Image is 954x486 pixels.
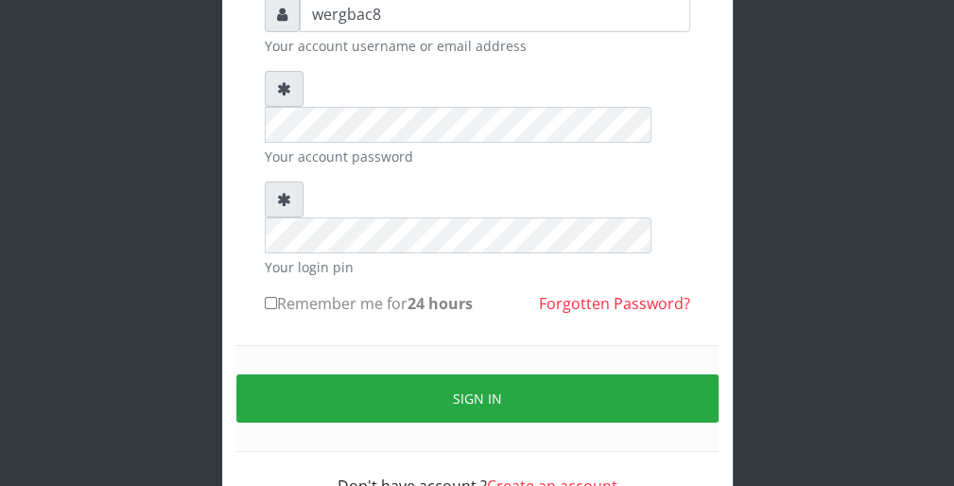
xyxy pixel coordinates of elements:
[236,374,719,423] button: Sign in
[408,293,473,314] b: 24 hours
[539,293,690,314] a: Forgotten Password?
[265,297,277,309] input: Remember me for24 hours
[265,36,690,56] small: Your account username or email address
[265,292,473,315] label: Remember me for
[265,257,690,277] small: Your login pin
[265,147,690,166] small: Your account password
